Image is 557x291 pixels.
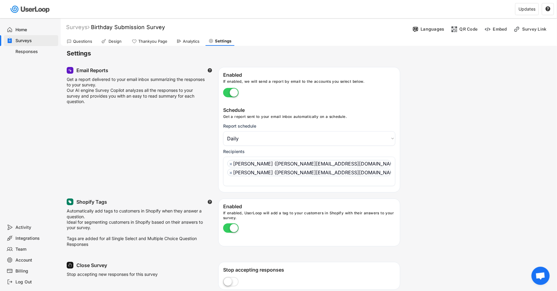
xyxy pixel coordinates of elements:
div: Survey Link [522,26,552,32]
div: Activity [16,225,56,230]
div: If enabled, we will send a report by email to the accounts you select below. [223,79,400,86]
span: × [229,161,233,166]
div: Thankyou Page [138,39,167,44]
img: userloop-logo-01.svg [9,3,52,15]
button:  [207,68,212,73]
div: Design [108,39,123,44]
font: Birthday Submission Survey [91,24,165,30]
div: Integrations [16,236,56,241]
div: QR Code [460,26,478,32]
div: Account [16,257,56,263]
li: [PERSON_NAME] ([PERSON_NAME][EMAIL_ADDRESS][DOMAIN_NAME] [227,160,391,167]
div: Responses [16,49,56,55]
div: Stop accepting responses [223,267,400,274]
div: Settings [215,38,231,44]
button:  [207,199,212,204]
div: Home [16,27,56,33]
a: Open chat [532,267,550,285]
div: Schedule [223,107,397,114]
div: Get a report sent to your email inbox automatically on a schedule. [223,114,397,120]
div: Enabled [223,203,400,211]
li: [PERSON_NAME] ([PERSON_NAME][EMAIL_ADDRESS][DOMAIN_NAME] [227,169,391,176]
div: Report schedule [223,123,256,129]
div: Email Reports [76,67,108,74]
div: Embed [493,26,507,32]
h6: Settings [67,49,557,58]
div: Analytics [183,39,200,44]
div: Recipients [223,149,245,154]
div: Updates [518,7,535,11]
img: MagicMajor.svg [68,69,72,72]
div: Team [16,246,56,252]
div: Enabled [223,72,400,79]
div: Surveys [66,24,89,31]
div: Questions [73,39,92,44]
div: Close Survey [76,262,107,269]
div: Shopify Tags [76,199,107,205]
div: Automatically add tags to customers in Shopify when they answer a question. Ideal for segmenting ... [67,208,206,247]
button:  [545,6,551,12]
div: Billing [16,268,56,274]
div: Log Out [16,279,56,285]
div: Stop accepting new responses for this survey [67,272,158,286]
span: × [229,170,233,175]
div: If enabled, UserLoop will add a tag to your customers in Shopify with their answers to your survey. [223,211,400,220]
img: EmbedMinor.svg [485,26,491,32]
div: Languages [421,26,445,32]
img: ShopcodesMajor.svg [451,26,458,32]
div: Surveys [16,38,56,44]
img: LinkMinor.svg [514,26,520,32]
div: Get a report delivered to your email inbox summarizing the responses to your survey. Our AI engin... [67,77,206,104]
img: Language%20Icon.svg [412,26,419,32]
